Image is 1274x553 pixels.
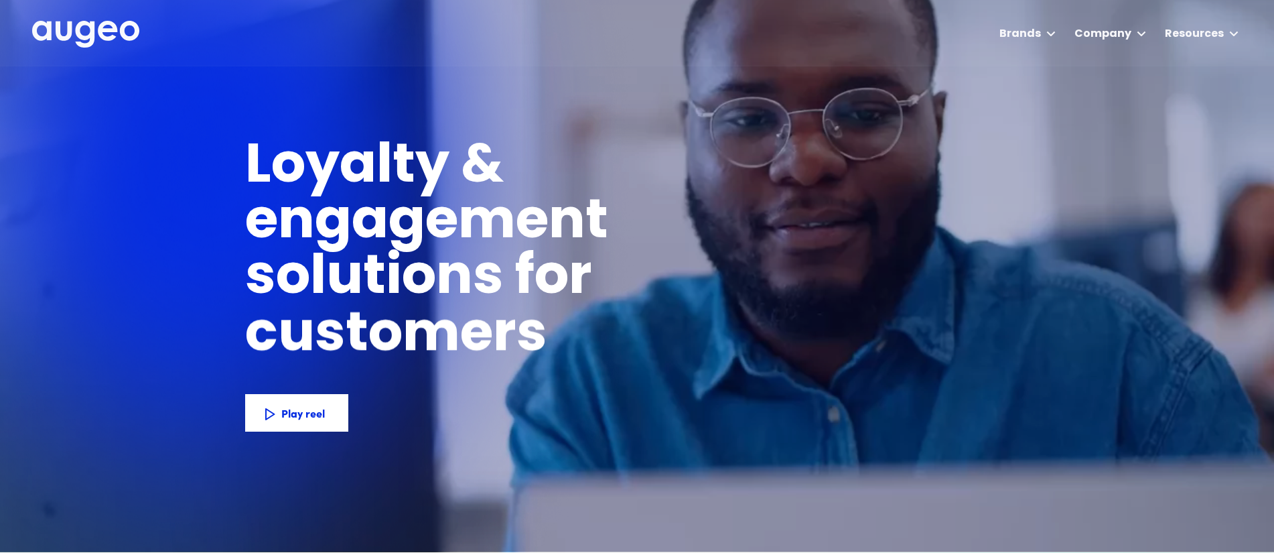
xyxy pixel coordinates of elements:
div: Brands [999,26,1041,42]
a: Play reel [245,394,348,432]
div: Company [1074,26,1131,42]
h1: customers [245,309,577,365]
img: Augeo's full logo in white. [32,21,139,48]
div: Resources [1165,26,1224,42]
h1: Loyalty & engagement solutions for [245,140,824,307]
a: home [32,21,139,49]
